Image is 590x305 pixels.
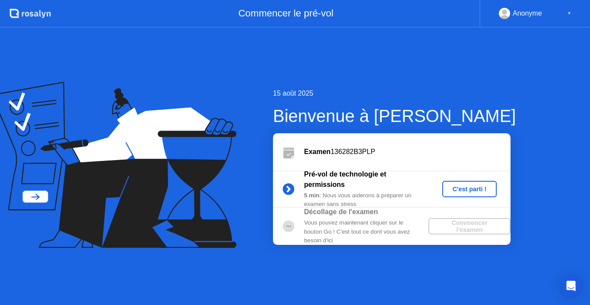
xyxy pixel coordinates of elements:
[273,103,516,129] div: Bienvenue à [PERSON_NAME]
[304,191,428,209] div: : Nous vous aiderons à préparer un examen sans stress
[567,8,571,19] div: ▼
[432,219,507,233] div: Commencer l'examen
[304,208,378,215] b: Décollage de l'examen
[304,170,386,188] b: Pré-vol de technologie et permissions
[304,148,330,155] b: Examen
[442,181,497,197] button: C'est parti !
[561,276,581,296] div: Open Intercom Messenger
[273,88,516,99] div: 15 août 2025
[513,8,542,19] div: Anonyme
[304,218,428,245] div: Vous pouvez maintenant cliquer sur le bouton Go ! C'est tout ce dont vous avez besoin d'ici
[304,192,320,199] b: 5 min
[304,147,511,157] div: 136282B3PLP
[428,218,511,234] button: Commencer l'examen
[446,186,494,193] div: C'est parti !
